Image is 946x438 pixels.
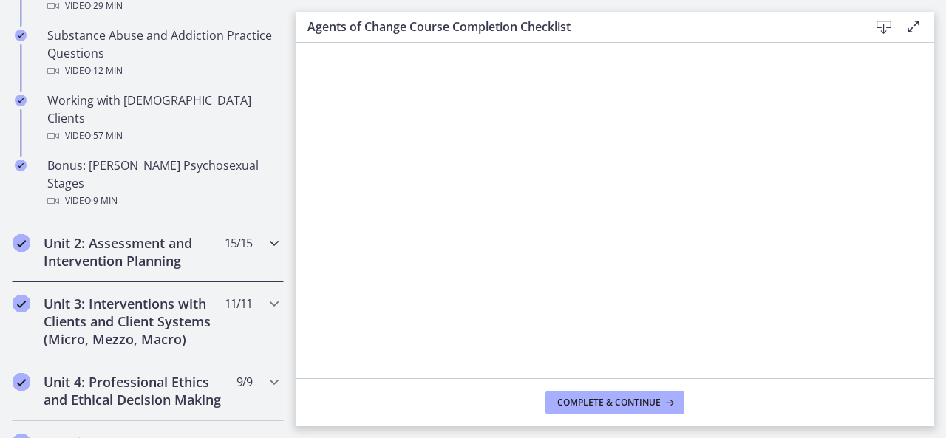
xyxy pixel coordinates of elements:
i: Completed [15,30,27,41]
div: Substance Abuse and Addiction Practice Questions [47,27,278,80]
div: Video [47,127,278,145]
span: 15 / 15 [225,234,252,252]
span: 11 / 11 [225,295,252,312]
span: · 9 min [91,192,118,210]
span: · 12 min [91,62,123,80]
i: Completed [13,373,30,391]
span: 9 / 9 [236,373,252,391]
i: Completed [13,295,30,312]
div: Bonus: [PERSON_NAME] Psychosexual Stages [47,157,278,210]
i: Completed [13,234,30,252]
span: Complete & continue [557,397,661,408]
span: · 57 min [91,127,123,145]
i: Completed [15,95,27,106]
h2: Unit 2: Assessment and Intervention Planning [44,234,224,270]
h3: Agents of Change Course Completion Checklist [307,18,845,35]
i: Completed [15,160,27,171]
h2: Unit 4: Professional Ethics and Ethical Decision Making [44,373,224,408]
div: Video [47,192,278,210]
div: Video [47,62,278,80]
button: Complete & continue [545,391,684,414]
div: Working with [DEMOGRAPHIC_DATA] Clients [47,92,278,145]
h2: Unit 3: Interventions with Clients and Client Systems (Micro, Mezzo, Macro) [44,295,224,348]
